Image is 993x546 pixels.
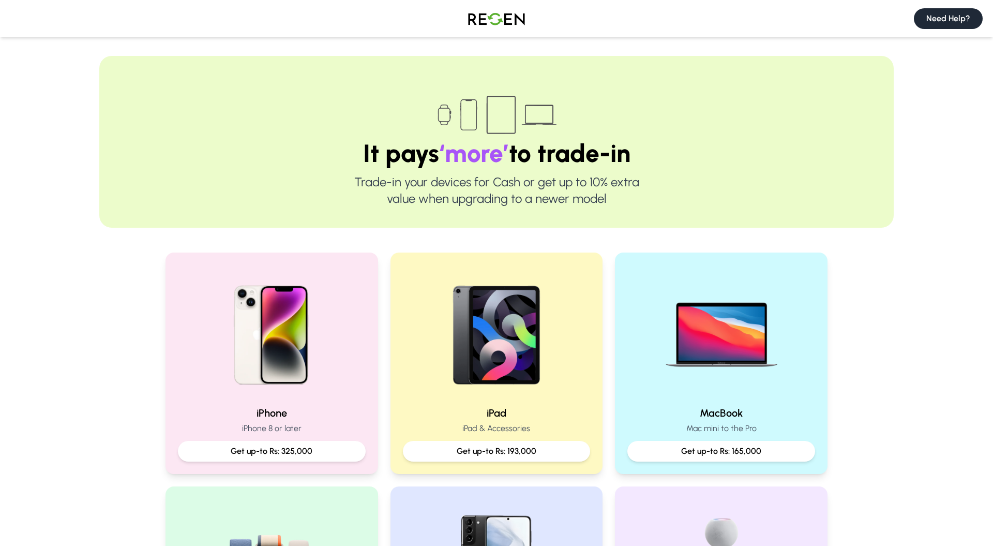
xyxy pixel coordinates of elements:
[627,406,815,420] h2: MacBook
[460,4,533,33] img: Logo
[627,422,815,435] p: Mac mini to the Pro
[914,8,983,29] button: Need Help?
[132,174,861,207] p: Trade-in your devices for Cash or get up to 10% extra value when upgrading to a newer model
[403,422,591,435] p: iPad & Accessories
[403,406,591,420] h2: iPad
[132,141,861,166] h1: It pays to trade-in
[205,265,338,397] img: iPhone
[439,138,509,168] span: ‘more’
[178,406,366,420] h2: iPhone
[411,445,582,458] p: Get up-to Rs: 193,000
[636,445,807,458] p: Get up-to Rs: 165,000
[430,265,563,397] img: iPad
[186,445,357,458] p: Get up-to Rs: 325,000
[655,265,788,397] img: MacBook
[178,422,366,435] p: iPhone 8 or later
[432,89,561,141] img: Trade-in devices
